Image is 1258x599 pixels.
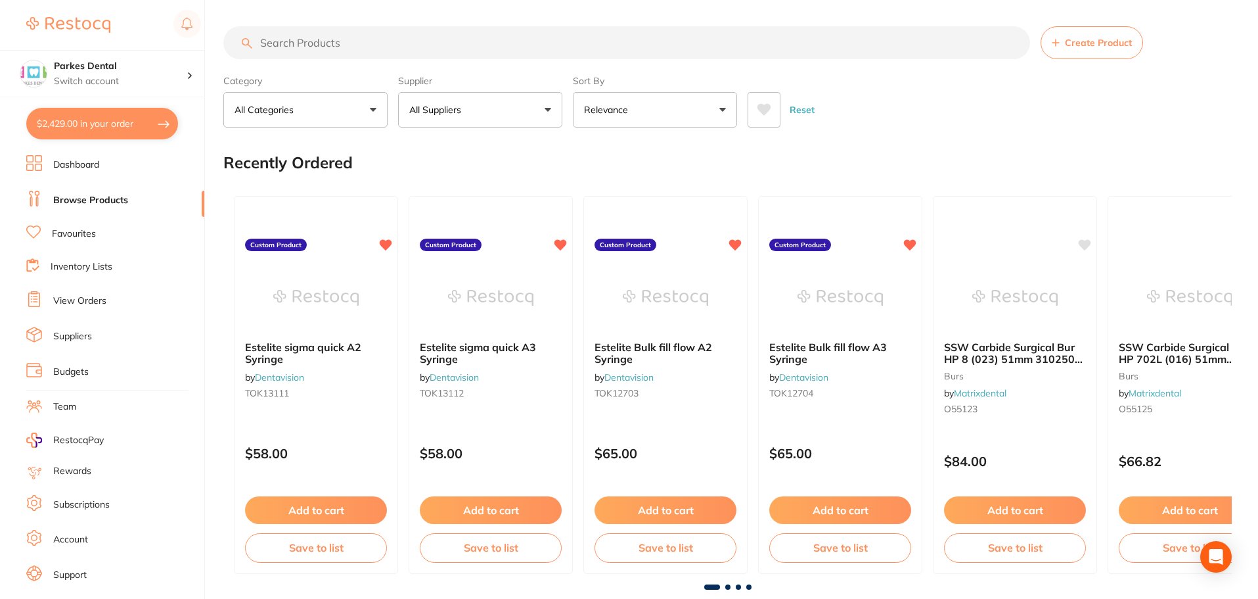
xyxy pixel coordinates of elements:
[769,388,911,398] small: TOK12704
[944,371,1086,381] small: burs
[53,533,88,546] a: Account
[53,498,110,512] a: Subscriptions
[1147,265,1232,331] img: SSW Carbide Surgical Bur HP 702L (016) 51mm 310253 (5) Sterile
[52,228,96,241] a: Favourites
[223,92,388,128] button: All Categories
[972,265,1058,331] img: SSW Carbide Surgical Bur HP 8 (023) 51mm 310250 (5) Sterile
[944,533,1086,562] button: Save to list
[53,158,99,172] a: Dashboard
[595,533,736,562] button: Save to list
[420,341,562,366] b: Estelite sigma quick A3 Syringe
[245,239,307,252] label: Custom Product
[1200,541,1232,573] div: Open Intercom Messenger
[1129,387,1181,399] a: Matrixdental
[245,533,387,562] button: Save to list
[430,371,479,383] a: Dentavision
[595,446,736,461] p: $65.00
[255,371,304,383] a: Dentavision
[786,92,819,128] button: Reset
[448,265,533,331] img: Estelite sigma quick A3 Syringe
[245,371,304,383] span: by
[769,239,831,252] label: Custom Product
[245,446,387,461] p: $58.00
[604,371,654,383] a: Dentavision
[53,465,91,478] a: Rewards
[779,371,828,383] a: Dentavision
[769,496,911,524] button: Add to cart
[245,496,387,524] button: Add to cart
[623,265,708,331] img: Estelite Bulk fill flow A2 Syringe
[420,446,562,461] p: $58.00
[26,433,104,448] a: RestocqPay
[797,265,883,331] img: Estelite Bulk fill flow A3 Syringe
[245,388,387,398] small: TOK13111
[944,496,1086,524] button: Add to cart
[223,26,1030,59] input: Search Products
[409,103,466,116] p: All Suppliers
[595,496,736,524] button: Add to cart
[420,239,482,252] label: Custom Product
[54,60,187,73] h4: Parkes Dental
[595,239,656,252] label: Custom Product
[420,388,562,398] small: TOK13112
[53,366,89,379] a: Budgets
[573,75,737,87] label: Sort By
[54,75,187,88] p: Switch account
[53,434,104,447] span: RestocqPay
[53,194,128,207] a: Browse Products
[944,341,1086,366] b: SSW Carbide Surgical Bur HP 8 (023) 51mm 310250 (5) Sterile
[1041,26,1143,59] button: Create Product
[53,295,106,308] a: View Orders
[26,433,42,448] img: RestocqPay
[769,533,911,562] button: Save to list
[53,330,92,343] a: Suppliers
[20,60,47,87] img: Parkes Dental
[420,496,562,524] button: Add to cart
[26,17,110,33] img: Restocq Logo
[944,387,1006,399] span: by
[595,341,736,366] b: Estelite Bulk fill flow A2 Syringe
[1119,387,1181,399] span: by
[595,388,736,398] small: TOK12703
[26,108,178,139] button: $2,429.00 in your order
[954,387,1006,399] a: Matrixdental
[26,10,110,40] a: Restocq Logo
[1065,37,1132,48] span: Create Product
[223,75,388,87] label: Category
[420,371,479,383] span: by
[245,341,387,366] b: Estelite sigma quick A2 Syringe
[273,265,359,331] img: Estelite sigma quick A2 Syringe
[944,454,1086,469] p: $84.00
[235,103,299,116] p: All Categories
[595,371,654,383] span: by
[584,103,633,116] p: Relevance
[53,569,87,582] a: Support
[769,341,911,366] b: Estelite Bulk fill flow A3 Syringe
[420,533,562,562] button: Save to list
[398,75,562,87] label: Supplier
[51,260,112,274] a: Inventory Lists
[573,92,737,128] button: Relevance
[53,400,76,414] a: Team
[398,92,562,128] button: All Suppliers
[769,371,828,383] span: by
[223,154,353,172] h2: Recently Ordered
[769,446,911,461] p: $65.00
[944,404,1086,414] small: O55123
